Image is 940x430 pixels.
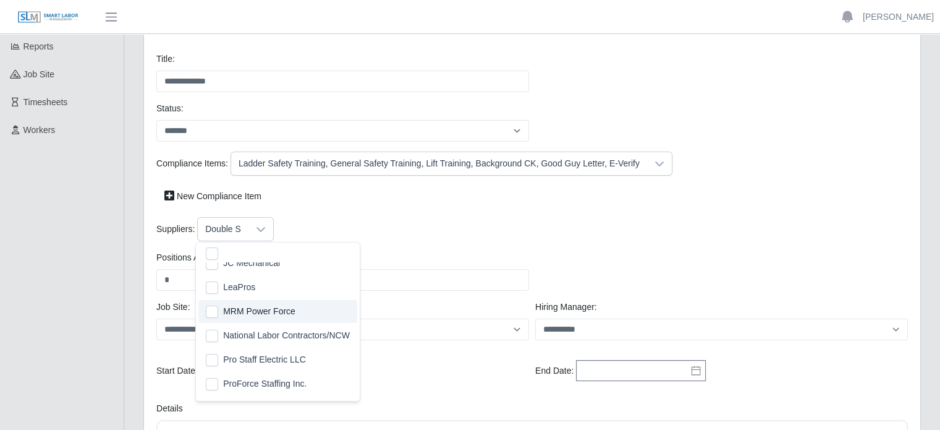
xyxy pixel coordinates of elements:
span: National Labor Contractors/NCW [223,329,350,342]
label: Compliance Items: [156,157,228,170]
label: Positions Available: [156,251,231,264]
label: Status: [156,102,184,115]
span: Workers [23,125,56,135]
label: Title: [156,53,175,66]
label: Start Date: [156,364,198,377]
span: job site [23,69,55,79]
div: Ladder Safety Training, General Safety Training, Lift Training, Background CK, Good Guy Letter, E... [231,152,647,175]
label: Hiring Manager: [535,301,597,314]
a: New Compliance Item [156,186,269,207]
span: JC Mechanical [223,257,280,270]
span: MRM Power Force [223,305,295,318]
li: JC Mechanical [198,252,357,275]
body: Rich Text Area. Press ALT-0 for help. [10,10,739,218]
span: ProForce Staffing Inc. [223,377,307,390]
label: Suppliers: [156,223,195,236]
span: Pro Staff Electric LLC [223,353,306,366]
li: LeaPros [198,276,357,299]
li: National Labor Contractors/NCW [198,324,357,347]
span: Reports [23,41,54,51]
label: Details [156,402,183,415]
span: LeaPros [223,281,255,294]
body: Rich Text Area. Press ALT-0 for help. [10,10,739,24]
img: SLM Logo [17,11,79,24]
li: ProForce Staffing Inc. [198,372,357,395]
li: Pro Staff Electric LLC [198,348,357,371]
li: MRM Power Force [198,300,357,323]
label: job site: [156,301,190,314]
li: Quality Labor Management [198,397,357,419]
a: [PERSON_NAME] [863,11,934,24]
span: Timesheets [23,97,68,107]
label: End Date: [535,364,574,377]
div: Double S [198,218,248,241]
